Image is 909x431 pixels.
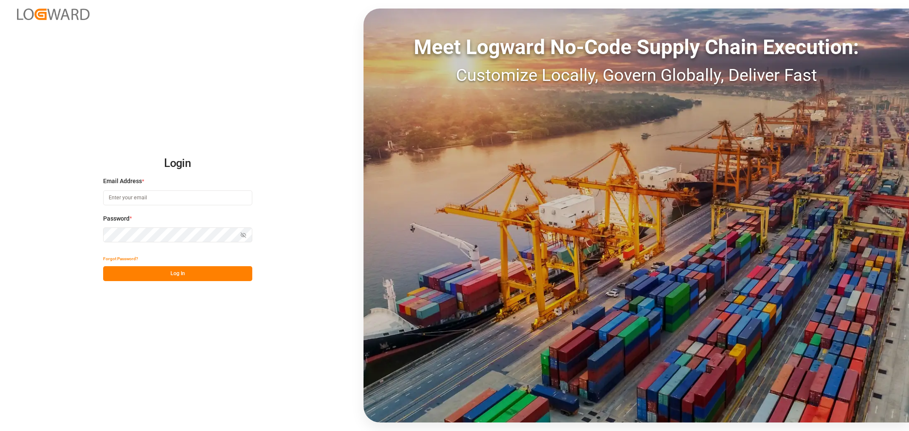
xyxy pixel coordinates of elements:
[103,251,138,266] button: Forgot Password?
[103,214,130,223] span: Password
[103,266,252,281] button: Log In
[103,190,252,205] input: Enter your email
[17,9,89,20] img: Logward_new_orange.png
[364,63,909,88] div: Customize Locally, Govern Globally, Deliver Fast
[364,32,909,63] div: Meet Logward No-Code Supply Chain Execution:
[103,150,252,177] h2: Login
[103,177,142,186] span: Email Address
